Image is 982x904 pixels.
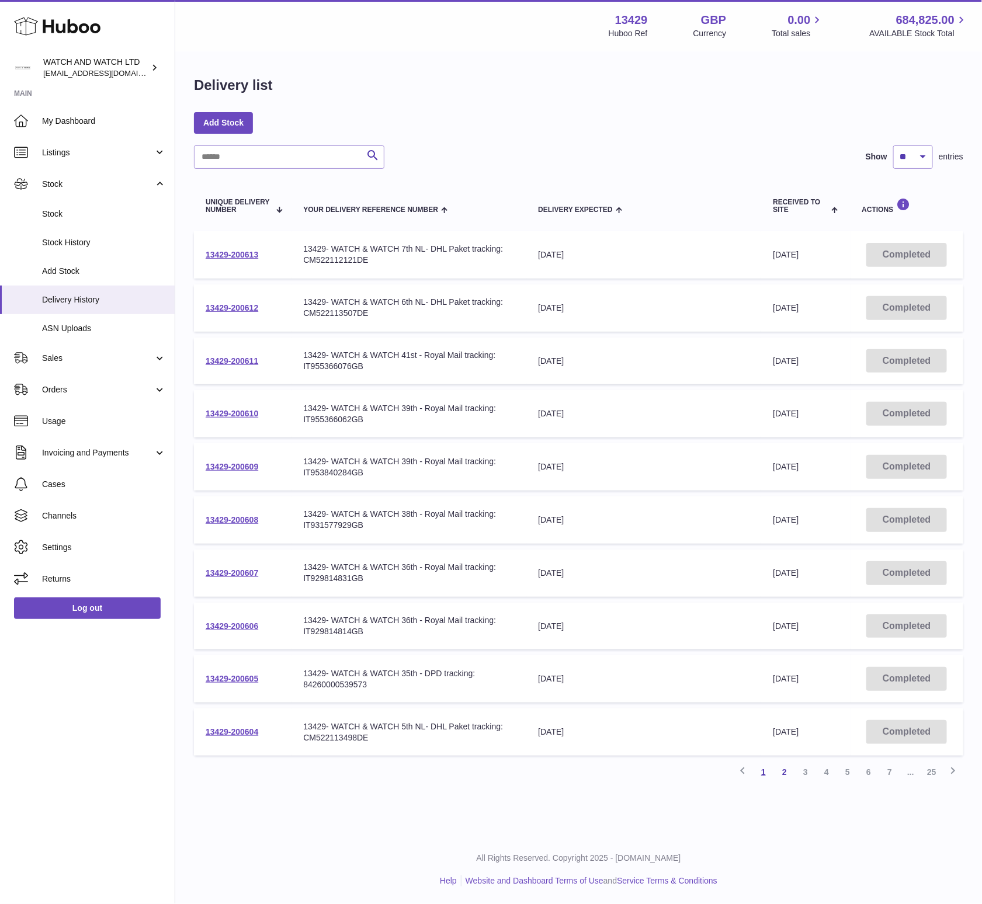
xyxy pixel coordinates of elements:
div: [DATE] [538,356,749,367]
a: 13429-200604 [206,727,258,736]
a: 5 [837,762,858,783]
span: 0.00 [788,12,811,28]
span: entries [939,151,963,162]
span: Listings [42,147,154,158]
div: 13429- WATCH & WATCH 39th - Royal Mail tracking: IT953840284GB [303,456,515,478]
span: [EMAIL_ADDRESS][DOMAIN_NAME] [43,68,172,78]
span: Your Delivery Reference Number [303,206,438,214]
span: Unique Delivery Number [206,199,270,214]
span: AVAILABLE Stock Total [869,28,968,39]
div: 13429- WATCH & WATCH 5th NL- DHL Paket tracking: CM522113498DE [303,721,515,743]
span: [DATE] [773,515,799,524]
span: [DATE] [773,409,799,418]
span: Received to Site [773,199,828,214]
div: 13429- WATCH & WATCH 35th - DPD tracking: 84260000539573 [303,668,515,690]
a: 13429-200610 [206,409,258,418]
div: [DATE] [538,726,749,738]
span: Stock [42,208,166,220]
div: 13429- WATCH & WATCH 36th - Royal Mail tracking: IT929814814GB [303,615,515,637]
div: Actions [862,198,952,214]
a: 13429-200613 [206,250,258,259]
a: 13429-200612 [206,303,258,312]
span: [DATE] [773,674,799,683]
div: Currency [693,28,727,39]
span: My Dashboard [42,116,166,127]
span: [DATE] [773,621,799,631]
div: [DATE] [538,461,749,472]
div: [DATE] [538,303,749,314]
div: 13429- WATCH & WATCH 38th - Royal Mail tracking: IT931577929GB [303,509,515,531]
a: 13429-200605 [206,674,258,683]
span: Orders [42,384,154,395]
span: Stock History [42,237,166,248]
li: and [461,875,717,886]
div: 13429- WATCH & WATCH 39th - Royal Mail tracking: IT955366062GB [303,403,515,425]
div: [DATE] [538,249,749,260]
a: 25 [921,762,942,783]
a: 4 [816,762,837,783]
div: 13429- WATCH & WATCH 36th - Royal Mail tracking: IT929814831GB [303,562,515,584]
span: Delivery History [42,294,166,305]
span: Usage [42,416,166,427]
span: [DATE] [773,462,799,471]
span: [DATE] [773,250,799,259]
span: [DATE] [773,727,799,736]
div: Huboo Ref [609,28,648,39]
a: 13429-200608 [206,515,258,524]
img: baris@watchandwatch.co.uk [14,59,32,77]
a: 13429-200606 [206,621,258,631]
label: Show [866,151,887,162]
div: 13429- WATCH & WATCH 41st - Royal Mail tracking: IT955366076GB [303,350,515,372]
strong: 13429 [615,12,648,28]
div: [DATE] [538,408,749,419]
span: ... [900,762,921,783]
a: Log out [14,597,161,618]
h1: Delivery list [194,76,273,95]
span: [DATE] [773,303,799,312]
a: 684,825.00 AVAILABLE Stock Total [869,12,968,39]
a: 0.00 Total sales [772,12,824,39]
span: 684,825.00 [896,12,955,28]
a: 13429-200609 [206,462,258,471]
a: 6 [858,762,879,783]
strong: GBP [701,12,726,28]
span: [DATE] [773,568,799,578]
span: Settings [42,542,166,553]
div: 13429- WATCH & WATCH 6th NL- DHL Paket tracking: CM522113507DE [303,297,515,319]
span: Stock [42,179,154,190]
span: ASN Uploads [42,323,166,334]
div: WATCH AND WATCH LTD [43,57,148,79]
a: 7 [879,762,900,783]
span: Invoicing and Payments [42,447,154,458]
a: 13429-200607 [206,568,258,578]
a: 13429-200611 [206,356,258,366]
div: [DATE] [538,568,749,579]
span: Total sales [772,28,824,39]
a: 3 [795,762,816,783]
span: Channels [42,510,166,521]
a: Service Terms & Conditions [617,876,717,885]
span: Delivery Expected [538,206,612,214]
a: 2 [774,762,795,783]
a: 1 [753,762,774,783]
span: Returns [42,573,166,585]
a: Add Stock [194,112,253,133]
a: Website and Dashboard Terms of Use [466,876,603,885]
div: [DATE] [538,621,749,632]
span: Add Stock [42,266,166,277]
p: All Rights Reserved. Copyright 2025 - [DOMAIN_NAME] [185,853,973,864]
a: Help [440,876,457,885]
div: [DATE] [538,673,749,684]
span: [DATE] [773,356,799,366]
div: 13429- WATCH & WATCH 7th NL- DHL Paket tracking: CM522112121DE [303,244,515,266]
span: Sales [42,353,154,364]
div: [DATE] [538,514,749,526]
span: Cases [42,479,166,490]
